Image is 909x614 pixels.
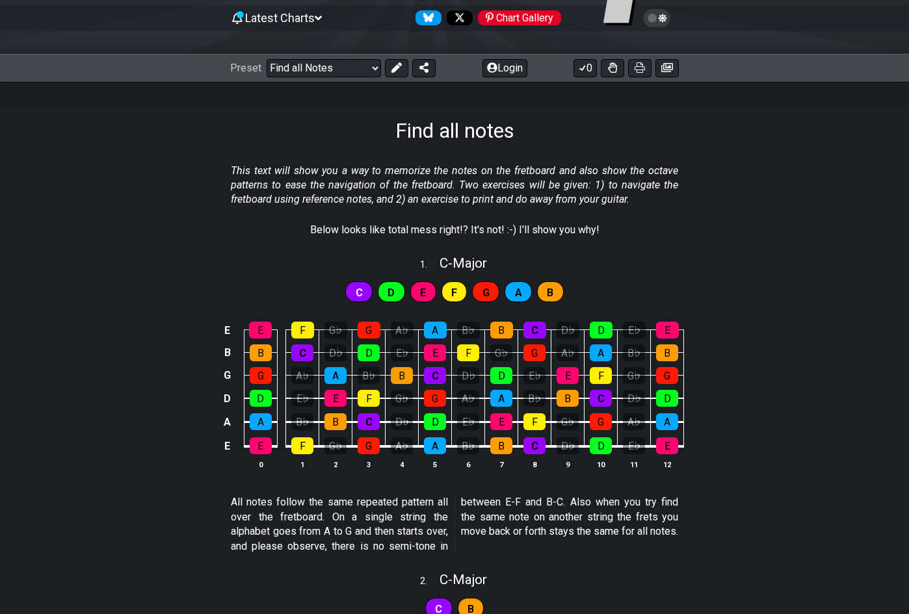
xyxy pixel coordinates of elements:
div: E [250,437,272,454]
span: C - Major [440,255,487,271]
button: Print [628,59,652,77]
th: 3 [352,457,386,471]
th: 6 [452,457,485,471]
span: C - Major [440,572,487,587]
div: E♭ [623,322,646,339]
th: 1 [286,457,319,471]
div: F [358,390,380,407]
div: G♭ [490,344,512,361]
div: D♭ [623,390,645,407]
a: Follow #fretflip at Bluesky [410,10,441,25]
div: B♭ [523,390,546,407]
div: B [557,390,579,407]
div: G [424,390,446,407]
div: A♭ [291,367,313,384]
div: A [324,367,347,384]
div: G [358,437,380,454]
div: E [557,367,579,384]
div: B [324,413,347,430]
span: 1 . [420,258,440,272]
div: D♭ [557,437,579,454]
div: F [590,367,612,384]
div: E [324,390,347,407]
div: Chart Gallery [478,10,561,25]
td: A [220,410,235,434]
div: A♭ [557,344,579,361]
th: 5 [419,457,452,471]
div: E♭ [291,390,313,407]
div: G [523,344,546,361]
div: E [490,413,512,430]
button: Toggle Dexterity for all fretkits [601,59,624,77]
p: All notes follow the same repeated pattern all over the fretboard. On a single string the alphabe... [231,495,678,554]
span: Latest Charts [245,11,315,25]
div: G [656,367,678,384]
p: Below looks like total mess right!? It's not! :-) I'll show you why! [310,223,599,237]
div: A [424,437,446,454]
th: 8 [518,457,551,471]
div: F [291,322,314,339]
button: Share Preset [412,59,436,77]
div: G [590,413,612,430]
div: C [590,390,612,407]
th: 10 [585,457,618,471]
div: F [457,344,479,361]
span: First enable full edit mode to edit [547,283,553,302]
td: G [220,364,235,387]
div: A♭ [391,437,413,454]
th: 9 [551,457,585,471]
div: C [424,367,446,384]
span: First enable full edit mode to edit [388,283,395,302]
div: D♭ [324,344,347,361]
div: D♭ [557,322,579,339]
span: First enable full edit mode to edit [451,283,457,302]
div: D [656,390,678,407]
div: G [250,367,272,384]
div: B♭ [291,413,313,430]
div: B [490,437,512,454]
div: D♭ [391,413,413,430]
div: G♭ [324,437,347,454]
span: First enable full edit mode to edit [515,283,522,302]
h1: Find all notes [395,118,514,143]
button: Create image [655,59,679,77]
div: D [250,390,272,407]
th: 7 [485,457,518,471]
div: B [391,367,413,384]
a: #fretflip at Pinterest [473,10,561,25]
button: Login [482,59,527,77]
td: E [220,319,235,342]
div: G♭ [391,390,413,407]
div: E [424,344,446,361]
span: First enable full edit mode to edit [482,283,490,302]
div: G [358,322,380,339]
div: E♭ [623,437,645,454]
div: D [424,413,446,430]
td: B [220,341,235,364]
div: D♭ [457,367,479,384]
th: 2 [319,457,352,471]
span: First enable full edit mode to edit [356,283,363,302]
span: First enable full edit mode to edit [420,283,426,302]
td: E [220,433,235,458]
th: 0 [244,457,277,471]
div: B♭ [358,367,380,384]
div: A♭ [391,322,414,339]
div: B♭ [623,344,645,361]
div: D [590,437,612,454]
div: G♭ [623,367,645,384]
div: D [358,344,380,361]
select: Preset [267,59,381,77]
div: F [291,437,313,454]
div: D [590,322,613,339]
div: G♭ [557,413,579,430]
span: Toggle light / dark theme [650,12,665,24]
button: 0 [573,59,597,77]
div: C [291,344,313,361]
div: E♭ [391,344,413,361]
div: B♭ [457,322,480,339]
div: G♭ [324,322,347,339]
div: E [656,322,679,339]
th: 12 [651,457,684,471]
div: A [424,322,447,339]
